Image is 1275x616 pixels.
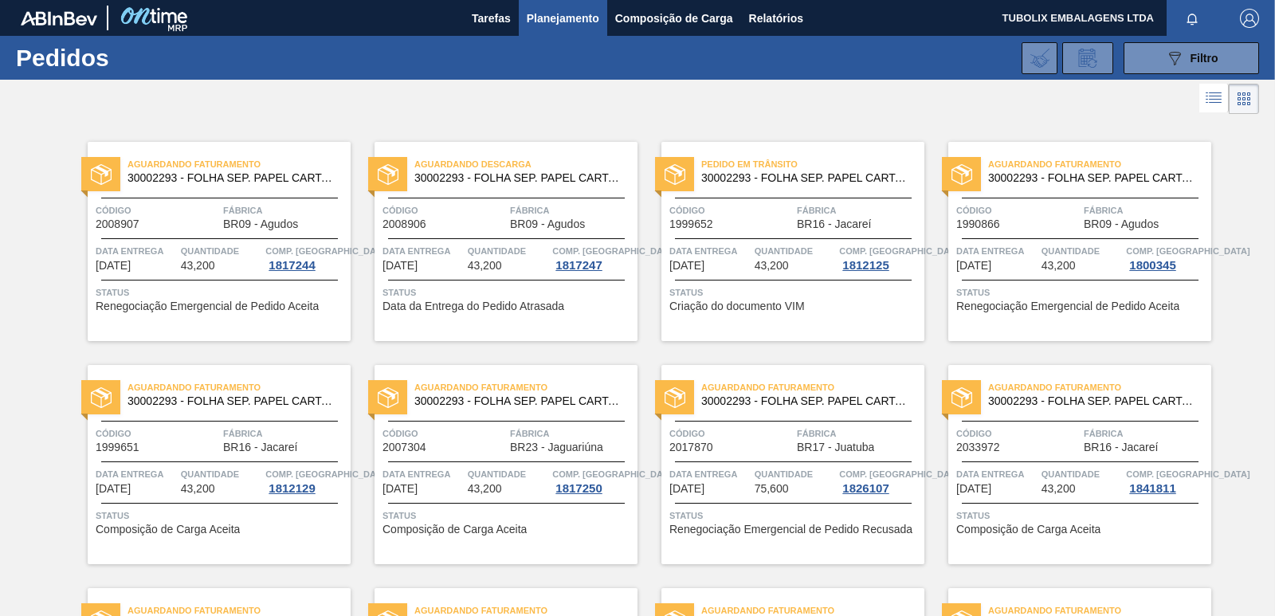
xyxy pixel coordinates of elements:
span: Status [382,284,634,300]
span: 24/09/2025 [669,260,704,272]
span: Quantidade [181,466,262,482]
a: Comp. [GEOGRAPHIC_DATA]1826107 [839,466,920,495]
span: 30002293 - FOLHA SEP. PAPEL CARTAO 1200x1000M 350g [988,172,1198,184]
span: 26/09/2025 [96,483,131,495]
img: Logout [1240,9,1259,28]
a: Comp. [GEOGRAPHIC_DATA]1817247 [552,243,634,272]
span: Código [96,202,219,218]
span: 2007304 [382,441,426,453]
span: Filtro [1191,52,1218,65]
span: 43,200 [755,260,789,272]
span: Fábrica [797,202,920,218]
a: statusAguardando Faturamento30002293 - FOLHA SEP. PAPEL CARTAO 1200x1000M 350gCódigo2017870Fábric... [637,365,924,564]
span: 75,600 [755,483,789,495]
span: 1999652 [669,218,713,230]
div: Importar Negociações dos Pedidos [1022,42,1057,74]
div: 1841811 [1126,482,1179,495]
span: 1990866 [956,218,1000,230]
span: Comp. Carga [839,466,963,482]
span: Composição de Carga Aceita [956,524,1100,536]
span: Comp. Carga [552,466,676,482]
a: statusPedido em Trânsito30002293 - FOLHA SEP. PAPEL CARTAO 1200x1000M 350gCódigo1999652FábricaBR1... [637,142,924,341]
img: status [378,387,398,408]
span: BR17 - Juatuba [797,441,874,453]
span: Data entrega [382,243,464,259]
a: statusAguardando Faturamento30002293 - FOLHA SEP. PAPEL CARTAO 1200x1000M 350gCódigo1999651Fábric... [64,365,351,564]
img: status [665,164,685,185]
img: status [91,164,112,185]
span: Status [96,284,347,300]
a: Comp. [GEOGRAPHIC_DATA]1812125 [839,243,920,272]
span: Renegociação Emergencial de Pedido Recusada [669,524,912,536]
img: status [951,387,972,408]
span: BR23 - Jaguariúna [510,441,603,453]
span: Status [96,508,347,524]
span: 29/09/2025 [956,483,991,495]
span: 2033972 [956,441,1000,453]
span: Quantidade [755,466,836,482]
div: Visão em Cards [1229,84,1259,114]
span: 2008906 [382,218,426,230]
span: 29/09/2025 [669,483,704,495]
a: Comp. [GEOGRAPHIC_DATA]1817244 [265,243,347,272]
span: Quantidade [468,243,549,259]
span: 2008907 [96,218,139,230]
span: 2017870 [669,441,713,453]
span: Renegociação Emergencial de Pedido Aceita [96,300,319,312]
span: 30002293 - FOLHA SEP. PAPEL CARTAO 1200x1000M 350g [127,395,338,407]
img: status [378,164,398,185]
span: Comp. Carga [839,243,963,259]
a: statusAguardando Faturamento30002293 - FOLHA SEP. PAPEL CARTAO 1200x1000M 350gCódigo1990866Fábric... [924,142,1211,341]
span: Aguardando Faturamento [701,379,924,395]
span: BR16 - Jacareí [1084,441,1158,453]
span: Data entrega [96,466,177,482]
h1: Pedidos [16,49,247,67]
span: 27/09/2025 [382,483,418,495]
span: Fábrica [1084,202,1207,218]
img: TNhmsLtSVTkK8tSr43FrP2fwEKptu5GPRR3wAAAABJRU5ErkJggg== [21,11,97,26]
span: 30002293 - FOLHA SEP. PAPEL CARTAO 1200x1000M 350g [701,172,912,184]
span: Código [956,426,1080,441]
span: 24/09/2025 [382,260,418,272]
span: Quantidade [468,466,549,482]
button: Filtro [1124,42,1259,74]
a: statusAguardando Faturamento30002293 - FOLHA SEP. PAPEL CARTAO 1200x1000M 350gCódigo2033972Fábric... [924,365,1211,564]
a: Comp. [GEOGRAPHIC_DATA]1812129 [265,466,347,495]
span: Quantidade [1042,466,1123,482]
div: Solicitação de Revisão de Pedidos [1062,42,1113,74]
div: 1817250 [552,482,605,495]
span: Aguardando Faturamento [988,156,1211,172]
span: Status [669,508,920,524]
span: Quantidade [755,243,836,259]
span: Composição de Carga Aceita [382,524,527,536]
span: 43,200 [468,260,502,272]
span: Fábrica [223,202,347,218]
span: 1999651 [96,441,139,453]
span: Código [382,426,506,441]
a: Comp. [GEOGRAPHIC_DATA]1841811 [1126,466,1207,495]
span: Fábrica [797,426,920,441]
span: Comp. Carga [552,243,676,259]
span: Relatórios [749,9,803,28]
div: Visão em Lista [1199,84,1229,114]
span: Aguardando Faturamento [127,379,351,395]
span: Pedido em Trânsito [701,156,924,172]
span: Data entrega [96,243,177,259]
span: Aguardando Faturamento [988,379,1211,395]
a: statusAguardando Faturamento30002293 - FOLHA SEP. PAPEL CARTAO 1200x1000M 350gCódigo2007304Fábric... [351,365,637,564]
span: 43,200 [468,483,502,495]
span: Código [96,426,219,441]
span: Aguardando Descarga [414,156,637,172]
span: Código [669,426,793,441]
span: 43,200 [1042,483,1076,495]
span: Status [669,284,920,300]
span: Fábrica [1084,426,1207,441]
span: Tarefas [472,9,511,28]
a: statusAguardando Descarga30002293 - FOLHA SEP. PAPEL CARTAO 1200x1000M 350gCódigo2008906FábricaBR... [351,142,637,341]
span: 43,200 [1042,260,1076,272]
a: statusAguardando Faturamento30002293 - FOLHA SEP. PAPEL CARTAO 1200x1000M 350gCódigo2008907Fábric... [64,142,351,341]
span: 43,200 [181,260,215,272]
span: Comp. Carga [265,466,389,482]
div: 1812129 [265,482,318,495]
span: BR16 - Jacareí [797,218,871,230]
